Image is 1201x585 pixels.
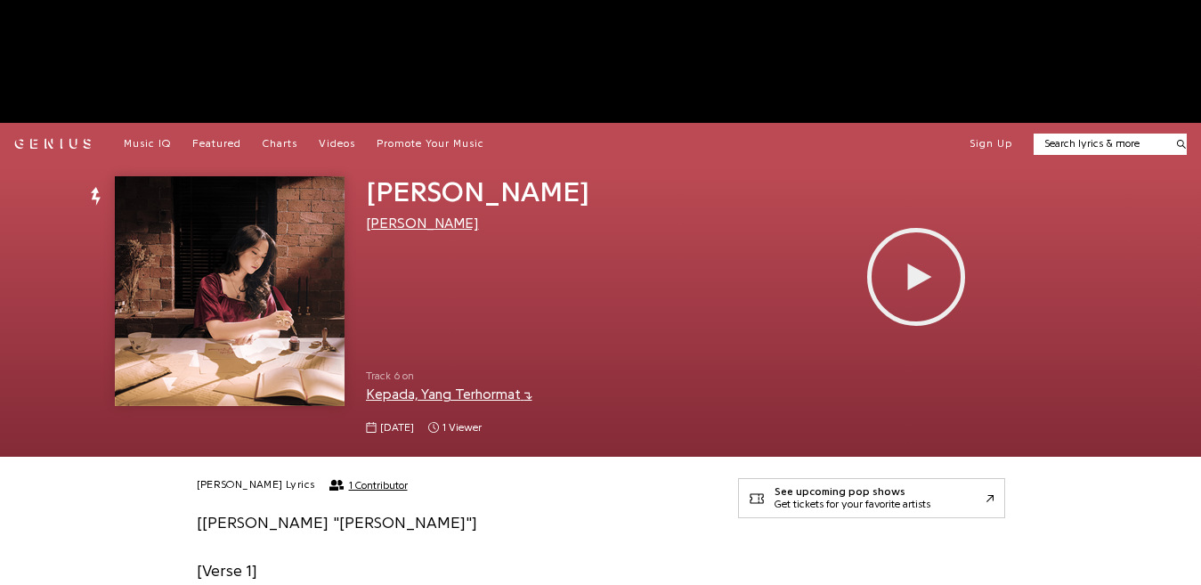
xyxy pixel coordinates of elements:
span: Charts [263,138,297,149]
span: 1 Contributor [349,479,408,492]
a: Promote Your Music [377,137,484,151]
a: See upcoming pop showsGet tickets for your favorite artists [738,478,1005,518]
span: Promote Your Music [377,138,484,149]
div: Get tickets for your favorite artists [775,499,930,511]
span: 1 viewer [428,420,482,435]
span: [DATE] [380,420,414,435]
img: Cover art for Alur Yang Buram by Raissa Anggiani [115,176,345,406]
span: Track 6 on [366,369,710,384]
input: Search lyrics & more [1034,136,1166,151]
iframe: primisNativeSkinFrame_SekindoSPlayer68d20baef00eb [738,176,1094,377]
span: [PERSON_NAME] [366,178,589,207]
h2: [PERSON_NAME] Lyrics [197,478,315,492]
span: Music IQ [124,138,171,149]
a: [PERSON_NAME] [366,216,479,231]
a: Featured [192,137,241,151]
button: Sign Up [970,137,1012,151]
div: See upcoming pop shows [775,486,930,499]
a: Kepada, Yang Terhormat [366,387,532,402]
span: 1 viewer [442,420,482,435]
button: 1 Contributor [329,479,408,492]
a: Music IQ [124,137,171,151]
a: Charts [263,137,297,151]
span: Featured [192,138,241,149]
a: Videos [319,137,355,151]
span: Videos [319,138,355,149]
